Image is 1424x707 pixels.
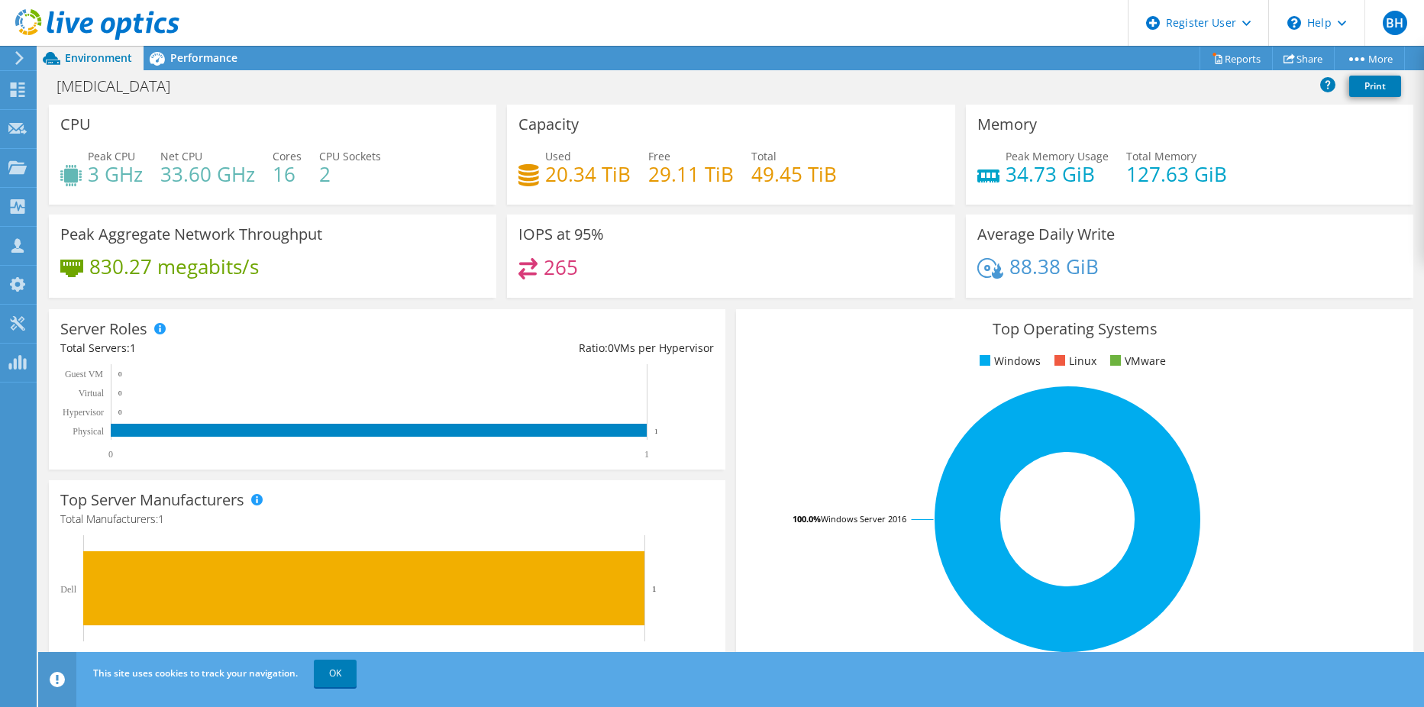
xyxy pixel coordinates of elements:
h4: 3 GHz [88,166,143,182]
span: 0 [608,341,614,355]
h3: CPU [60,116,91,133]
text: 0 [108,449,113,460]
h3: Memory [977,116,1037,133]
span: Performance [170,50,237,65]
h3: Peak Aggregate Network Throughput [60,226,322,243]
span: Used [545,149,571,163]
span: Cores [273,149,302,163]
span: Peak Memory Usage [1006,149,1109,163]
a: Reports [1200,47,1273,70]
text: Hypervisor [63,407,104,418]
h4: 265 [544,259,578,276]
span: Total Memory [1126,149,1196,163]
span: 1 [130,341,136,355]
li: VMware [1106,353,1166,370]
h3: Top Server Manufacturers [60,492,244,508]
h1: [MEDICAL_DATA] [50,78,194,95]
span: Peak CPU [88,149,135,163]
h4: 127.63 GiB [1126,166,1227,182]
h4: 49.45 TiB [751,166,837,182]
h4: Total Manufacturers: [60,511,714,528]
a: Share [1272,47,1335,70]
h3: IOPS at 95% [518,226,604,243]
div: Ratio: VMs per Hypervisor [387,340,714,357]
h4: 830.27 megabits/s [89,258,259,275]
a: Print [1349,76,1401,97]
text: Guest VM [65,369,103,379]
text: Physical [73,426,104,437]
li: Windows [976,353,1041,370]
text: 1 [644,449,649,460]
span: This site uses cookies to track your navigation. [93,667,298,680]
span: Environment [65,50,132,65]
span: CPU Sockets [319,149,381,163]
h4: 33.60 GHz [160,166,255,182]
h4: 29.11 TiB [648,166,734,182]
text: 1 [642,651,647,661]
text: Dell [60,584,76,595]
h4: 88.38 GiB [1009,258,1099,275]
h4: 20.34 TiB [545,166,631,182]
span: Net CPU [160,149,202,163]
h3: Capacity [518,116,579,133]
div: Total Servers: [60,340,387,357]
tspan: Windows Server 2016 [821,513,906,525]
svg: \n [1287,16,1301,30]
a: More [1334,47,1405,70]
h3: Server Roles [60,321,147,337]
text: 1 [654,428,658,435]
span: Total [751,149,777,163]
h3: Average Daily Write [977,226,1115,243]
h4: 2 [319,166,381,182]
h4: 34.73 GiB [1006,166,1109,182]
span: BH [1383,11,1407,35]
h4: 16 [273,166,302,182]
text: 0 [118,408,122,416]
a: OK [314,660,357,687]
tspan: 100.0% [793,513,821,525]
text: 1 [652,584,657,593]
h3: Top Operating Systems [748,321,1401,337]
text: 0 [118,370,122,378]
text: 0 [81,651,86,661]
span: 1 [158,512,164,526]
text: 0 [118,389,122,397]
span: Free [648,149,670,163]
text: Virtual [79,388,105,399]
li: Linux [1051,353,1096,370]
